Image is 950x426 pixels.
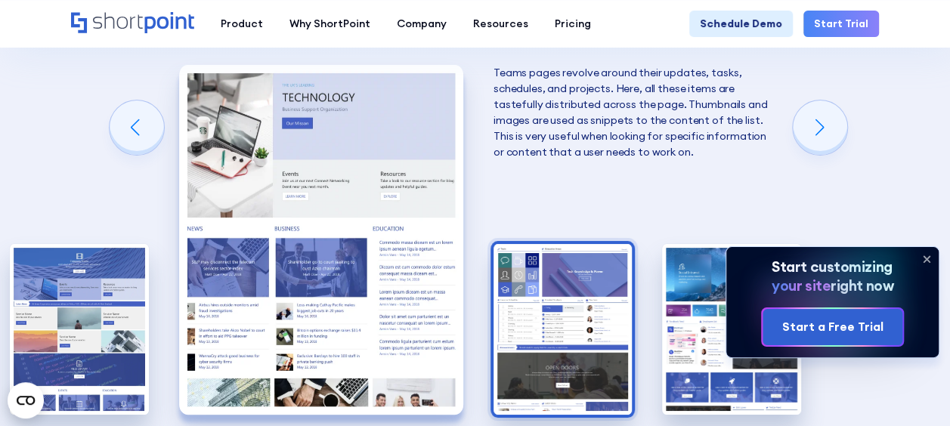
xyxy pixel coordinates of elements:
a: Why ShortPoint [277,11,384,37]
div: Product [221,16,263,32]
a: Start a Free Trial [763,309,902,346]
img: Best SharePoint Intranet Examples [494,244,632,414]
img: Best SharePoint Intranet Sites [10,244,148,414]
div: Company [397,16,447,32]
div: 5 / 5 [662,244,800,414]
div: Previous slide [110,100,164,155]
div: Why ShortPoint [289,16,370,32]
img: Best SharePoint Intranet Site Designs [662,244,800,414]
img: Best SharePoint Designs [179,65,463,414]
p: Teams pages revolve around their updates, tasks, schedules, and projects. Here, all these items a... [494,65,778,160]
div: Pricing [555,16,591,32]
a: Start Trial [803,11,879,37]
div: Next slide [793,100,847,155]
iframe: Chat Widget [874,353,950,426]
div: Start a Free Trial [781,318,883,336]
div: 3 / 5 [179,65,463,414]
a: Home [71,12,194,35]
a: Company [384,11,460,37]
a: Pricing [542,11,605,37]
div: 2 / 5 [10,244,148,414]
a: Resources [460,11,542,37]
a: Schedule Demo [689,11,793,37]
div: 4 / 5 [494,244,632,414]
a: Product [208,11,277,37]
button: Open CMP widget [8,382,44,418]
div: Resources [473,16,528,32]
